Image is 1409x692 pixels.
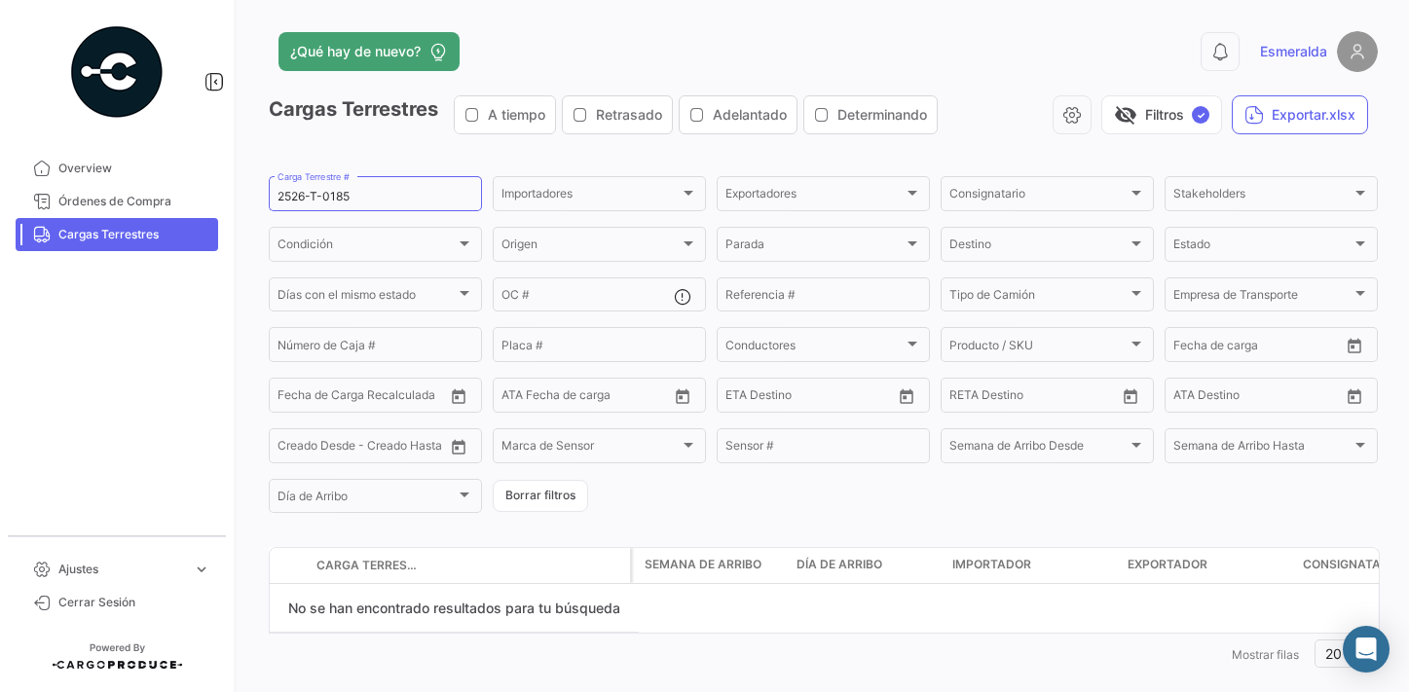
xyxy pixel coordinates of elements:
[725,240,904,254] span: Parada
[952,556,1031,573] span: Importador
[444,382,473,411] button: Open calendar
[501,240,680,254] span: Origen
[1340,331,1369,360] button: Open calendar
[774,391,853,405] input: Hasta
[1232,95,1368,134] button: Exportar.xlsx
[563,96,672,133] button: Retrasado
[426,558,474,573] datatable-header-cell: Póliza
[1101,95,1222,134] button: visibility_offFiltros✓
[645,556,761,573] span: Semana de Arribo
[278,391,313,405] input: Desde
[278,442,351,455] input: Creado Desde
[488,105,545,125] span: A tiempo
[1192,106,1209,124] span: ✓
[1246,391,1325,405] input: ATA Hasta
[364,442,443,455] input: Creado Hasta
[58,226,210,243] span: Cargas Terrestres
[789,548,945,583] datatable-header-cell: Día de Arribo
[1325,645,1342,662] span: 20
[949,240,1128,254] span: Destino
[1128,556,1207,573] span: Exportador
[1232,647,1299,662] span: Mostrar filas
[1173,291,1352,305] span: Empresa de Transporte
[797,556,882,573] span: Día de Arribo
[58,561,185,578] span: Ajustes
[58,193,210,210] span: Órdenes de Compra
[444,432,473,461] button: Open calendar
[501,190,680,203] span: Importadores
[278,32,460,71] button: ¿Qué hay de nuevo?
[493,480,588,512] button: Borrar filtros
[725,391,760,405] input: Desde
[633,548,789,583] datatable-header-cell: Semana de Arribo
[16,185,218,218] a: Órdenes de Compra
[269,95,944,134] h3: Cargas Terrestres
[1222,341,1301,354] input: Hasta
[58,594,210,611] span: Cerrar Sesión
[945,548,1120,583] datatable-header-cell: Importador
[668,382,697,411] button: Open calendar
[1260,42,1327,61] span: Esmeralda
[1120,548,1295,583] datatable-header-cell: Exportador
[501,442,680,455] span: Marca de Sensor
[1340,382,1369,411] button: Open calendar
[949,442,1128,455] span: Semana de Arribo Desde
[576,391,655,405] input: ATD Hasta
[316,557,418,574] span: Carga Terrestre #
[326,391,405,405] input: Hasta
[804,96,937,133] button: Determinando
[725,341,904,354] span: Conductores
[1173,341,1208,354] input: Desde
[278,240,456,254] span: Condición
[501,391,563,405] input: ATD Desde
[1173,190,1352,203] span: Stakeholders
[949,341,1128,354] span: Producto / SKU
[892,382,921,411] button: Open calendar
[1173,391,1233,405] input: ATA Desde
[455,96,555,133] button: A tiempo
[1337,31,1378,72] img: placeholder-user.png
[1173,442,1352,455] span: Semana de Arribo Hasta
[596,105,662,125] span: Retrasado
[998,391,1077,405] input: Hasta
[1114,103,1137,127] span: visibility_off
[309,549,426,582] datatable-header-cell: Carga Terrestre #
[1173,240,1352,254] span: Estado
[949,391,984,405] input: Desde
[725,190,904,203] span: Exportadores
[1343,626,1390,673] div: Abrir Intercom Messenger
[58,160,210,177] span: Overview
[290,42,421,61] span: ¿Qué hay de nuevo?
[713,105,787,125] span: Adelantado
[1303,556,1400,573] span: Consignatario
[680,96,797,133] button: Adelantado
[949,190,1128,203] span: Consignatario
[16,152,218,185] a: Overview
[68,23,166,121] img: powered-by.png
[949,291,1128,305] span: Tipo de Camión
[278,492,456,506] span: Día de Arribo
[193,561,210,578] span: expand_more
[1116,382,1145,411] button: Open calendar
[474,558,630,573] datatable-header-cell: Estado de Envio
[837,105,927,125] span: Determinando
[278,291,456,305] span: Días con el mismo estado
[270,584,639,633] div: No se han encontrado resultados para tu búsqueda
[16,218,218,251] a: Cargas Terrestres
